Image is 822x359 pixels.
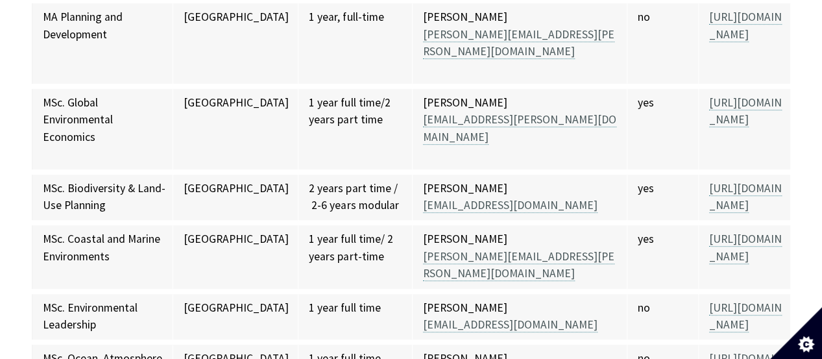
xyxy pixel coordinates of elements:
[709,10,782,42] a: [URL][DOMAIN_NAME]
[709,181,782,213] a: [URL][DOMAIN_NAME]
[173,86,298,172] td: [GEOGRAPHIC_DATA]
[627,291,698,343] td: no
[298,291,412,343] td: 1 year full time
[709,95,782,127] a: [URL][DOMAIN_NAME]
[298,86,412,172] td: 1 year full time/2 years part time
[298,223,412,291] td: 1 year full time/ 2 years part-time
[709,232,782,264] a: [URL][DOMAIN_NAME]
[423,27,614,59] a: [PERSON_NAME][EMAIL_ADDRESS][PERSON_NAME][DOMAIN_NAME]
[423,112,616,144] a: [EMAIL_ADDRESS][PERSON_NAME][DOMAIN_NAME]
[423,198,598,213] a: [EMAIL_ADDRESS][DOMAIN_NAME]
[32,291,173,343] td: MSc. Environmental Leadership
[709,301,782,332] a: [URL][DOMAIN_NAME]
[627,1,698,86] td: no
[298,172,412,223] td: 2 years part time / 2-6 years modular
[173,291,298,343] td: [GEOGRAPHIC_DATA]
[412,1,627,86] td: [PERSON_NAME]
[173,1,298,86] td: [GEOGRAPHIC_DATA]
[627,86,698,172] td: yes
[173,172,298,223] td: [GEOGRAPHIC_DATA]
[423,317,598,332] a: [EMAIL_ADDRESS][DOMAIN_NAME]
[627,223,698,291] td: yes
[412,172,627,223] td: [PERSON_NAME]
[32,172,173,223] td: MSc. Biodiversity & Land-Use Planning
[298,1,412,86] td: 1 year, full-time
[412,223,627,291] td: [PERSON_NAME]
[627,172,698,223] td: yes
[32,223,173,291] td: MSc. Coastal and Marine Environments
[423,249,614,281] a: [PERSON_NAME][EMAIL_ADDRESS][PERSON_NAME][DOMAIN_NAME]
[32,86,173,172] td: MSc. Global Environmental Economics
[32,1,173,86] td: MA Planning and Development
[770,307,822,359] button: Set cookie preferences
[173,223,298,291] td: [GEOGRAPHIC_DATA]
[412,291,627,343] td: [PERSON_NAME]
[412,86,627,172] td: [PERSON_NAME]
